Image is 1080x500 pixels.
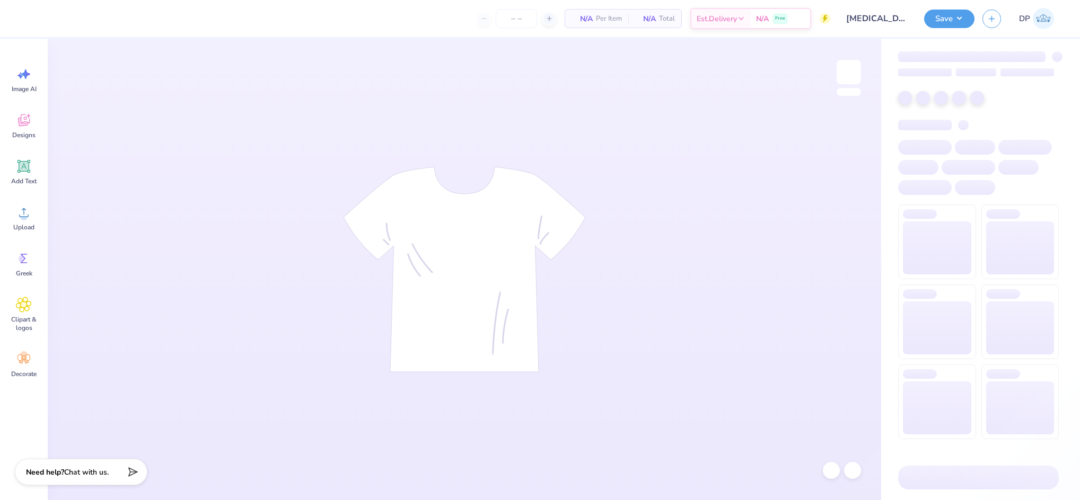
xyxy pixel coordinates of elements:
[659,13,675,24] span: Total
[64,467,109,477] span: Chat with us.
[775,15,785,22] span: Free
[697,13,737,24] span: Est. Delivery
[572,13,593,24] span: N/A
[12,85,37,93] span: Image AI
[12,131,36,139] span: Designs
[756,13,769,24] span: N/A
[924,10,974,28] button: Save
[6,315,41,332] span: Clipart & logos
[13,223,34,231] span: Upload
[635,13,656,24] span: N/A
[16,269,32,278] span: Greek
[838,8,916,29] input: Untitled Design
[343,166,586,372] img: tee-skeleton.svg
[1014,8,1059,29] a: DP
[1019,13,1030,25] span: DP
[11,177,37,185] span: Add Text
[1033,8,1054,29] img: Darlene Padilla
[596,13,622,24] span: Per Item
[11,370,37,378] span: Decorate
[496,9,537,28] input: – –
[26,467,64,477] strong: Need help?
